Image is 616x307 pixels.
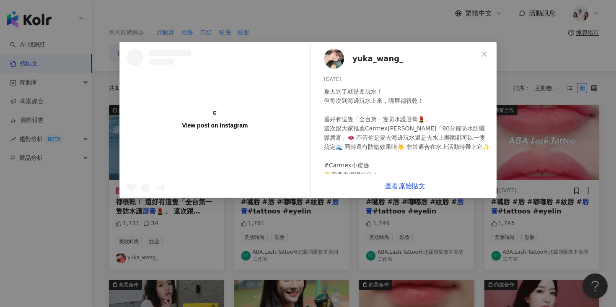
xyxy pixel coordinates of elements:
[324,49,344,69] img: KOL Avatar
[324,49,478,69] a: KOL Avataryuka_wang_
[476,46,493,62] button: Close
[324,87,490,290] div: 夏天到了就是要玩水！ 但每次到海邊玩水上來，嘴唇都很乾！ 還好有這隻「全台第一隻防水護唇膏💄」 這次跟大家推薦Carmex[PERSON_NAME]「80分鐘防水防曬護唇膏」👄 不管你是要去海邊...
[120,42,310,198] a: View post on Instagram
[324,75,490,83] div: [DATE]
[385,182,425,190] a: 查看原始貼文
[182,122,248,129] div: View post on Instagram
[481,51,488,57] span: close
[352,53,403,65] span: yuka_wang_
